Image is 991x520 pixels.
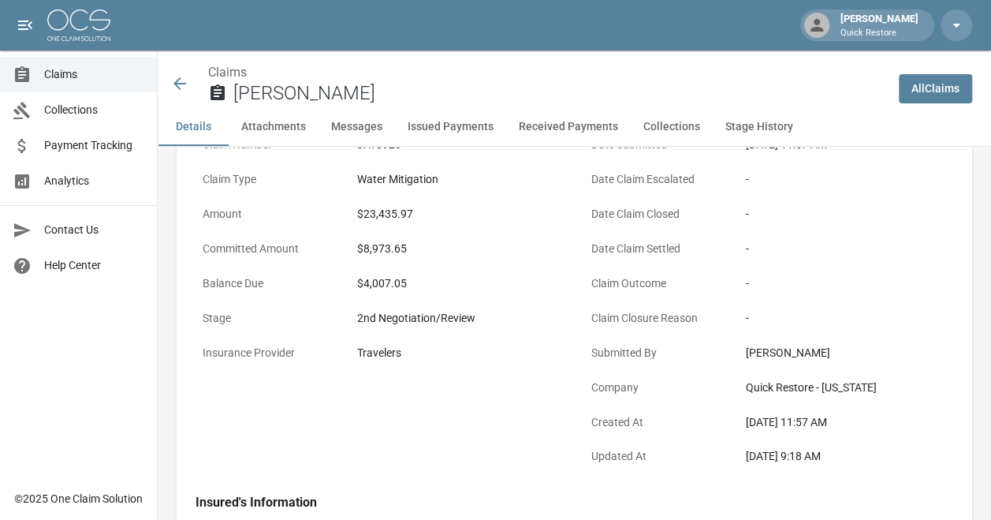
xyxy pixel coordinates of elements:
[357,206,558,223] div: $23,435.97
[44,173,144,189] span: Analytics
[44,137,144,154] span: Payment Tracking
[196,164,337,195] p: Claim Type
[584,372,726,403] p: Company
[395,108,506,146] button: Issued Payments
[584,303,726,334] p: Claim Closure Reason
[208,65,247,80] a: Claims
[196,199,337,230] p: Amount
[584,164,726,195] p: Date Claim Escalated
[233,82,886,105] h2: [PERSON_NAME]
[584,338,726,368] p: Submitted By
[746,448,947,465] div: [DATE] 9:18 AM
[196,303,337,334] p: Stage
[357,345,558,361] div: Travelers
[196,268,337,299] p: Balance Due
[834,11,925,39] div: [PERSON_NAME]
[746,171,947,188] div: -
[746,380,947,396] div: Quick Restore - [US_STATE]
[631,108,713,146] button: Collections
[357,310,558,327] div: 2nd Negotiation/Review
[584,407,726,438] p: Created At
[196,234,337,264] p: Committed Amount
[584,268,726,299] p: Claim Outcome
[158,108,229,146] button: Details
[319,108,395,146] button: Messages
[196,495,953,511] h4: Insured's Information
[44,66,144,83] span: Claims
[713,108,806,146] button: Stage History
[746,206,947,223] div: -
[357,171,558,188] div: Water Mitigation
[14,491,143,507] div: © 2025 One Claim Solution
[158,108,991,146] div: anchor tabs
[357,275,558,292] div: $4,007.05
[584,199,726,230] p: Date Claim Closed
[44,102,144,118] span: Collections
[746,345,947,361] div: [PERSON_NAME]
[584,234,726,264] p: Date Claim Settled
[196,338,337,368] p: Insurance Provider
[44,257,144,274] span: Help Center
[9,9,41,41] button: open drawer
[584,441,726,472] p: Updated At
[506,108,631,146] button: Received Payments
[746,414,947,431] div: [DATE] 11:57 AM
[357,241,558,257] div: $8,973.65
[746,275,947,292] div: -
[229,108,319,146] button: Attachments
[208,63,886,82] nav: breadcrumb
[44,222,144,238] span: Contact Us
[47,9,110,41] img: ocs-logo-white-transparent.png
[899,74,972,103] a: AllClaims
[840,27,918,40] p: Quick Restore
[746,241,947,257] div: -
[746,310,947,327] div: -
